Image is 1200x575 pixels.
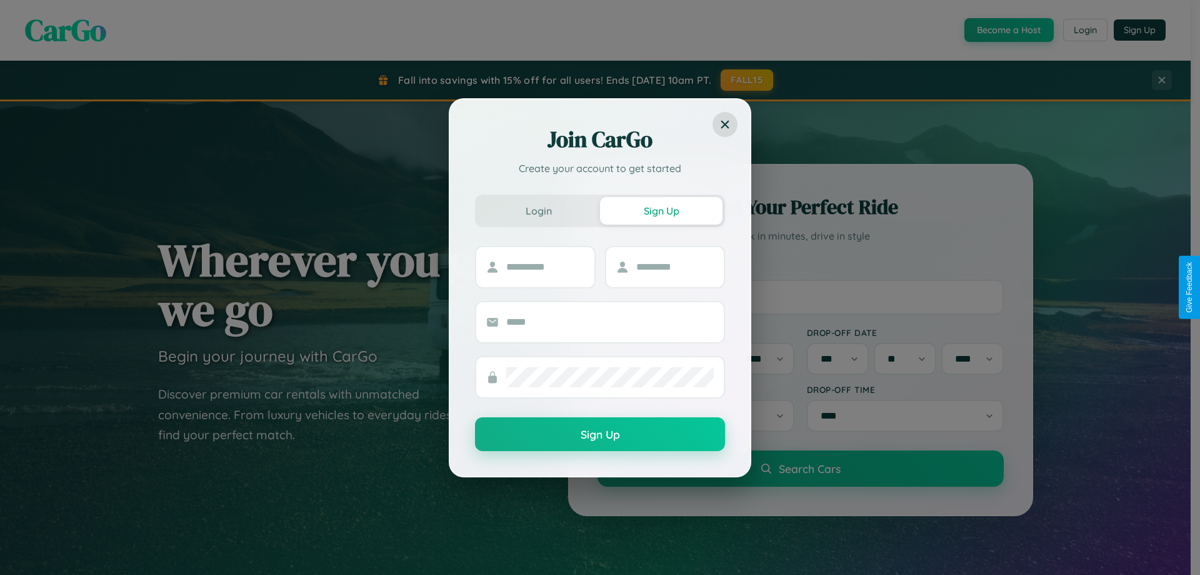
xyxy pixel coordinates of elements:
[1185,262,1194,313] div: Give Feedback
[600,197,722,225] button: Sign Up
[475,125,725,155] h2: Join CarGo
[477,197,600,225] button: Login
[475,417,725,451] button: Sign Up
[475,161,725,176] p: Create your account to get started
